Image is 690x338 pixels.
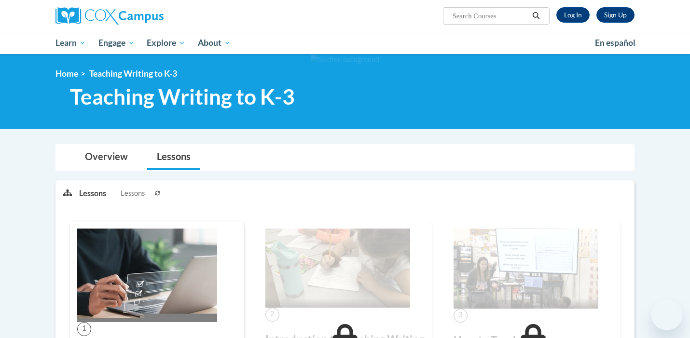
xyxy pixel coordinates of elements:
span: Teaching Writing to K-3 [89,68,177,79]
button: Search [529,10,543,22]
span: 3 [454,309,468,323]
a: Lessons [147,145,200,170]
img: Course Image [77,229,217,322]
a: En español [589,33,642,53]
img: Course Image [265,229,410,308]
img: Section background [311,54,379,65]
p: Lessons [79,188,106,199]
img: Course Image [454,229,598,309]
a: Overview [75,145,138,170]
a: Explore [140,32,192,54]
a: Engage [92,32,141,54]
span: 1 [77,322,91,336]
span: About [198,37,231,49]
span: Engage [98,37,135,49]
div: Main menu [41,32,649,54]
iframe: Button to launch messaging window [651,299,682,330]
span: Explore [147,37,185,49]
a: Log In [556,7,590,23]
img: Cox Campus [55,7,164,25]
a: Cox Campus [55,7,239,25]
span: 2 [265,308,279,322]
a: Home [55,68,78,79]
span: Lessons [121,188,145,199]
a: Learn [49,32,92,54]
span: Learn [55,37,86,49]
a: About [192,32,237,54]
span: Teaching Writing to K-3 [70,84,295,109]
span: En español [595,38,635,48]
a: Register [596,7,635,23]
input: Search Courses [452,10,529,22]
